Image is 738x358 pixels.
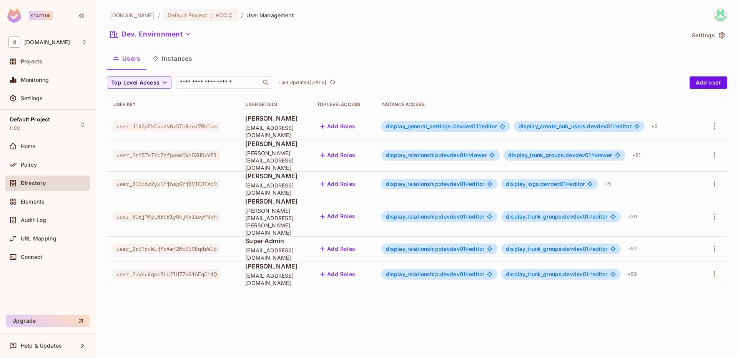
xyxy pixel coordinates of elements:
span: Home [21,143,36,149]
div: Startup [29,11,53,20]
span: Monitoring [21,77,49,83]
span: user_2ri9zvWLjMcAej2McS5VEqdrW16 [113,244,220,254]
span: # [613,123,616,129]
div: User Key [113,101,233,108]
button: Add user [690,76,727,89]
div: + 5 [602,178,614,190]
span: editor [519,123,632,129]
span: user_31Sqbw2yk1FjhsgSYj8VTCJTXc9 [113,179,220,189]
span: # [465,245,469,252]
span: editor [506,271,607,277]
span: display_trunk_groups:devdev01 [506,271,592,277]
div: Top Level Access [317,101,369,108]
span: display_relationship:devdev01 [386,245,469,252]
span: [EMAIL_ADDRESS][DOMAIN_NAME] [245,247,305,261]
div: + 59 [625,268,640,280]
span: [PERSON_NAME][EMAIL_ADDRESS][PERSON_NAME][DOMAIN_NAME] [245,207,305,236]
span: # [465,152,469,158]
span: editor [506,246,607,252]
span: display_relationship:devdev01 [386,213,469,220]
span: Projects [21,58,42,65]
button: Top Level Access [107,76,171,89]
span: display_relationship:devdev01 [386,271,469,277]
span: [EMAIL_ADDRESS][DOMAIN_NAME] [245,272,305,287]
li: / [158,12,160,19]
div: + 5 [648,120,661,133]
span: Directory [21,180,46,186]
span: [PERSON_NAME] [245,262,305,270]
span: display_trunk_groups:devdev01 [506,213,592,220]
span: Top Level Access [111,78,160,88]
div: Instance Access [381,101,693,108]
button: Add Roles [317,268,359,280]
span: # [465,181,469,187]
span: Default Project [10,116,50,123]
span: [PERSON_NAME][EMAIL_ADDRESS][DOMAIN_NAME] [245,149,305,171]
div: User Details [245,101,305,108]
span: # [478,123,482,129]
span: # [465,213,469,220]
span: Audit Log [21,217,46,223]
li: / [241,12,243,19]
span: display_general_settings:devdev01 [386,123,482,129]
span: 4 [8,36,20,48]
p: Last Updated [DATE] [278,80,326,86]
span: [PERSON_NAME] [245,197,305,206]
button: Add Roles [317,243,359,255]
span: Help & Updates [21,343,62,349]
span: Settings [21,95,43,101]
span: editor [506,181,585,187]
button: Users [107,49,146,68]
div: + 51 [629,149,643,161]
span: user_2uWsu6qpcBLU2lU776G16FqCi4Q [113,269,220,279]
button: Add Roles [317,210,359,223]
span: # [465,271,469,277]
div: + 20 [625,210,640,223]
span: Workspace: 46labs.com [24,39,70,45]
span: HCC [10,125,20,131]
span: [EMAIL_ADDRESS][DOMAIN_NAME] [245,124,305,139]
button: Add Roles [317,178,359,190]
span: editor [386,181,484,187]
span: editor [386,271,484,277]
button: Add Roles [317,149,359,161]
span: editor [506,214,607,220]
span: [PERSON_NAME] [245,114,305,123]
span: # [589,213,592,220]
span: # [589,271,592,277]
span: [PERSON_NAME] [245,139,305,148]
div: + 57 [625,243,640,255]
img: SReyMgAAAABJRU5ErkJggg== [7,8,21,23]
span: HCC [216,12,227,19]
span: viewer [508,152,612,158]
span: the active workspace [110,12,155,19]
span: [PERSON_NAME] [245,172,305,180]
img: musharraf.ali@46labs.com [714,9,727,22]
span: [EMAIL_ADDRESS][DOMAIN_NAME] [245,182,305,196]
span: user_31EjMAyLBBtB1yUkjKalieyPVph [113,212,220,222]
button: Dev. Environment [107,28,194,40]
span: editor [386,123,497,129]
span: display_relationship:devdev01 [386,181,469,187]
span: editor [386,246,484,252]
span: display_logs:devdev01 [506,181,569,187]
button: Instances [146,49,198,68]
span: display_trunk_groups:devdev01 [506,245,592,252]
span: # [591,152,595,158]
span: display_relationship:devdev01 [386,152,469,158]
span: display_create_sub_users:devdev01 [519,123,616,129]
span: user_31K2pFkCuozNGvSTeRznx7Rk1on [113,121,220,131]
span: # [589,245,592,252]
button: Add Roles [317,120,359,133]
span: viewer [386,152,487,158]
button: Upgrade [6,315,90,327]
span: refresh [329,79,336,86]
span: Super Admin [245,237,305,245]
span: URL Mapping [21,235,57,242]
span: Click to refresh data [326,78,337,87]
span: editor [386,214,484,220]
span: Policy [21,162,37,168]
span: Connect [21,254,42,260]
span: user_2riBTsIYc7zfpaomCWh5XHDvVPl [113,150,220,160]
span: : [210,12,213,18]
